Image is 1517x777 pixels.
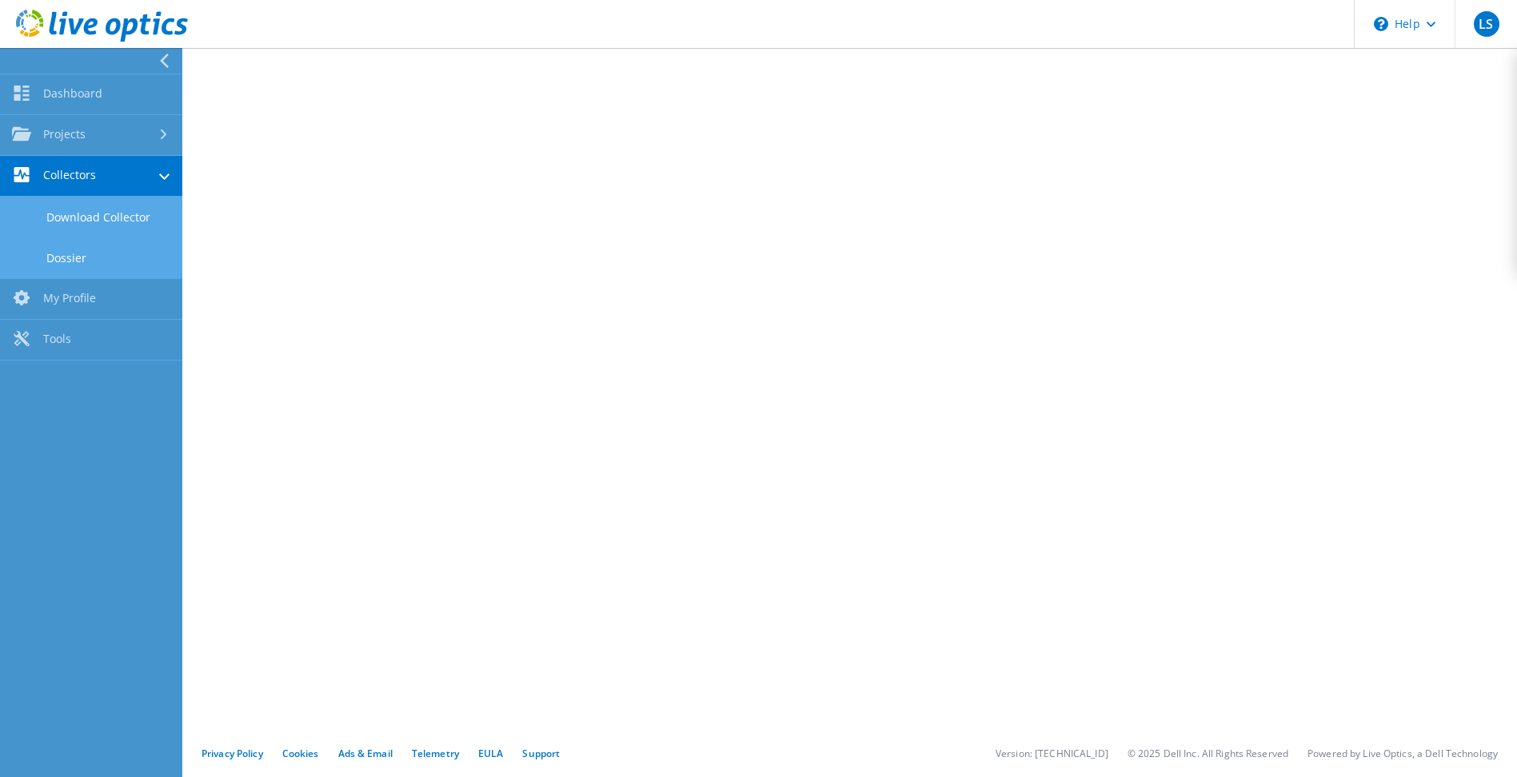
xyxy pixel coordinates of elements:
a: Telemetry [412,747,459,760]
a: EULA [478,747,503,760]
a: Support [522,747,560,760]
li: Powered by Live Optics, a Dell Technology [1307,747,1498,760]
a: Privacy Policy [202,747,263,760]
a: Cookies [282,747,319,760]
span: LS [1474,11,1499,37]
li: Version: [TECHNICAL_ID] [996,747,1108,760]
svg: \n [1374,17,1388,31]
a: Ads & Email [338,747,393,760]
li: © 2025 Dell Inc. All Rights Reserved [1128,747,1288,760]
